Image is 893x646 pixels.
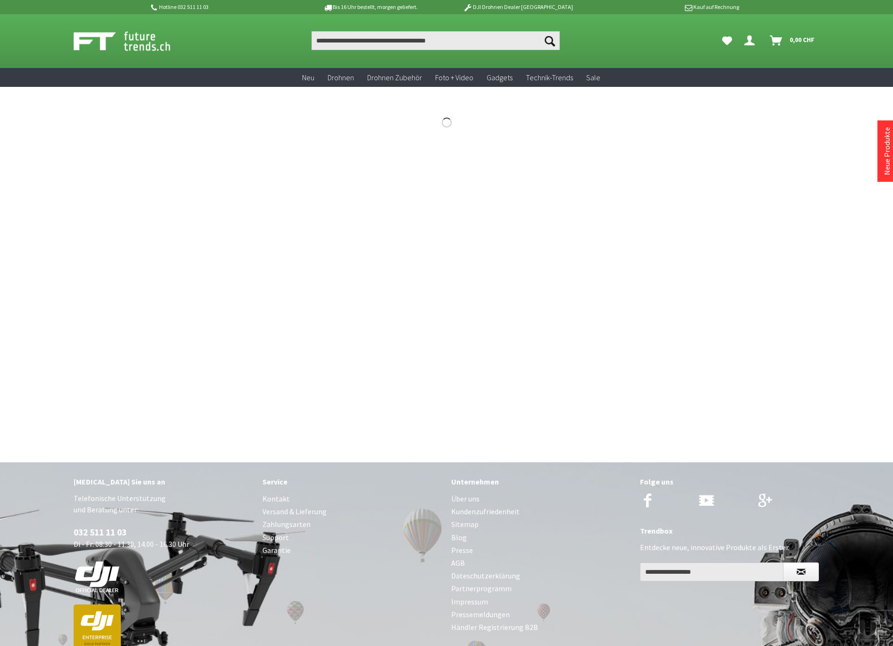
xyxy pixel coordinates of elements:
[451,544,631,557] a: Presse
[766,31,819,50] a: Warenkorb
[262,531,442,544] a: Support
[451,569,631,582] a: Dateschutzerklärung
[302,73,314,82] span: Neu
[74,476,253,488] div: [MEDICAL_DATA] Sie uns an
[451,557,631,569] a: AGB
[451,608,631,621] a: Pressemeldungen
[519,68,580,87] a: Technik-Trends
[74,29,191,53] img: Shop Futuretrends - zur Startseite wechseln
[640,562,783,581] input: Ihre E-Mail Adresse
[451,595,631,608] a: Impressum
[586,73,600,82] span: Sale
[74,527,126,538] a: 032 511 11 03
[328,73,354,82] span: Drohnen
[367,73,422,82] span: Drohnen Zubehör
[640,525,819,537] div: Trendbox
[451,531,631,544] a: Blog
[526,73,573,82] span: Technik-Trends
[640,476,819,488] div: Folge uns
[783,562,819,581] button: Newsletter abonnieren
[882,127,892,175] a: Neue Produkte
[435,73,473,82] span: Foto + Video
[295,68,321,87] a: Neu
[741,31,762,50] a: Dein Konto
[312,31,560,50] input: Produkt, Marke, Kategorie, EAN, Artikelnummer…
[451,582,631,595] a: Partnerprogramm
[451,518,631,531] a: Sitemap
[444,1,591,13] p: DJI Drohnen Dealer [GEOGRAPHIC_DATA]
[74,561,121,593] img: white-dji-schweiz-logo-official_140x140.png
[429,68,480,87] a: Foto + Video
[321,68,361,87] a: Drohnen
[480,68,519,87] a: Gadgets
[592,1,739,13] p: Kauf auf Rechnung
[262,505,442,518] a: Versand & Lieferung
[540,31,560,50] button: Suchen
[361,68,429,87] a: Drohnen Zubehör
[790,32,815,47] span: 0,00 CHF
[451,476,631,488] div: Unternehmen
[717,31,737,50] a: Meine Favoriten
[580,68,607,87] a: Sale
[451,493,631,505] a: Über uns
[451,621,631,634] a: Händler Registrierung B2B
[487,73,513,82] span: Gadgets
[262,493,442,505] a: Kontakt
[451,505,631,518] a: Kundenzufriedenheit
[297,1,444,13] p: Bis 16 Uhr bestellt, morgen geliefert.
[262,518,442,531] a: Zahlungsarten
[149,1,296,13] p: Hotline 032 511 11 03
[262,476,442,488] div: Service
[262,544,442,557] a: Garantie
[640,542,819,553] p: Entdecke neue, innovative Produkte als Erster.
